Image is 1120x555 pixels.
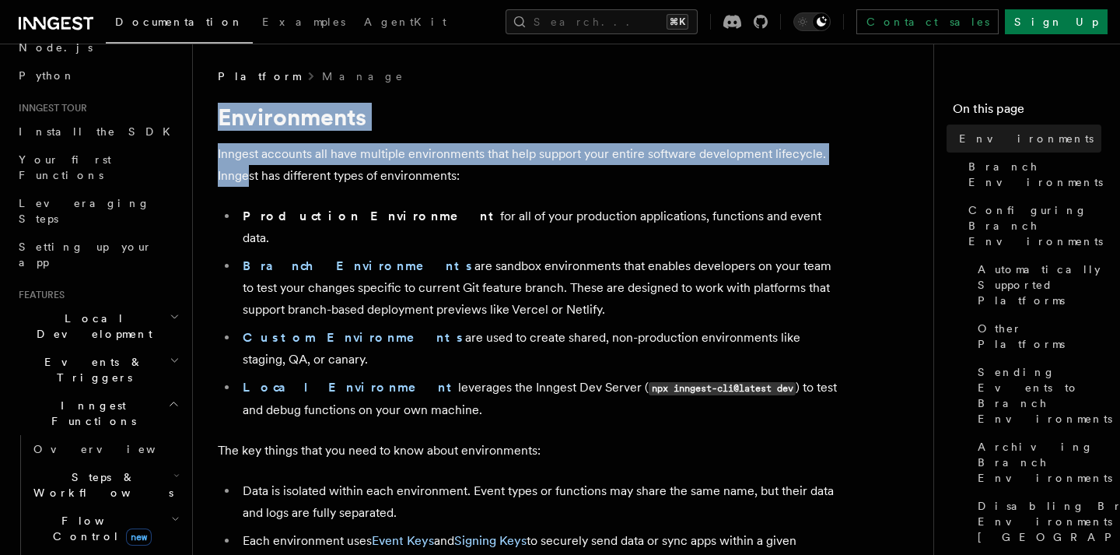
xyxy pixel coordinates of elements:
a: Local Environment [243,380,458,395]
a: Signing Keys [454,533,527,548]
kbd: ⌘K [667,14,688,30]
a: Leveraging Steps [12,189,183,233]
span: Python [19,69,75,82]
span: AgentKit [364,16,446,28]
a: Automatically Supported Platforms [971,255,1101,314]
button: Flow Controlnew [27,507,183,550]
button: Events & Triggers [12,348,183,392]
a: Overview [27,435,183,463]
h1: Environments [218,103,840,131]
span: Steps & Workflows [27,469,173,501]
a: Event Keys [372,533,434,548]
span: Archiving Branch Environments [978,439,1112,486]
span: Node.js [19,41,93,54]
span: Examples [262,16,345,28]
span: Install the SDK [19,125,180,138]
h4: On this page [953,100,1101,125]
span: Sending Events to Branch Environments [978,364,1112,427]
a: AgentKit [355,5,456,42]
span: Inngest Functions [12,398,168,429]
a: Manage [322,68,404,84]
a: Node.js [12,33,183,61]
code: npx inngest-cli@latest dev [649,382,796,395]
span: Documentation [115,16,243,28]
a: Custom Environments [243,330,465,345]
button: Local Development [12,304,183,348]
a: Archiving Branch Environments [971,433,1101,492]
span: Flow Control [27,513,171,544]
a: Sending Events to Branch Environments [971,358,1101,433]
span: Branch Environments [968,159,1103,190]
a: Disabling Branch Environments in [GEOGRAPHIC_DATA] [971,492,1101,551]
button: Inngest Functions [12,392,183,435]
a: Documentation [106,5,253,44]
p: Inngest accounts all have multiple environments that help support your entire software developmen... [218,143,840,187]
a: Branch Environments [243,258,474,273]
span: Environments [959,131,1094,146]
a: Configuring Branch Environments [962,196,1101,255]
span: Overview [33,443,194,455]
a: Install the SDK [12,118,183,146]
span: Setting up your app [19,241,152,269]
button: Toggle dark mode [793,12,831,31]
a: Other Platforms [971,314,1101,358]
span: Automatically Supported Platforms [978,262,1101,308]
span: new [126,529,152,546]
li: leverages the Inngest Dev Server ( ) to test and debug functions on your own machine. [238,377,840,421]
strong: Production Environment [243,209,500,223]
button: Steps & Workflows [27,463,183,507]
a: Environments [953,125,1101,153]
span: Local Development [12,311,170,342]
span: Inngest tour [12,102,87,114]
a: Sign Up [1005,9,1108,34]
li: are used to create shared, non-production environments like staging, QA, or canary. [238,327,840,371]
a: Setting up your app [12,233,183,276]
li: Data is isolated within each environment. Event types or functions may share the same name, but t... [238,480,840,524]
span: Your first Functions [19,153,111,181]
button: Search...⌘K [506,9,698,34]
a: Your first Functions [12,146,183,189]
p: The key things that you need to know about environments: [218,440,840,462]
span: Features [12,289,65,301]
span: Platform [218,68,300,84]
span: Events & Triggers [12,354,170,385]
a: Branch Environments [962,153,1101,196]
a: Contact sales [856,9,999,34]
a: Python [12,61,183,90]
span: Leveraging Steps [19,197,150,225]
li: are sandbox environments that enables developers on your team to test your changes specific to cu... [238,255,840,321]
a: Examples [253,5,355,42]
span: Configuring Branch Environments [968,202,1103,249]
li: for all of your production applications, functions and event data. [238,205,840,249]
span: Other Platforms [978,321,1101,352]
